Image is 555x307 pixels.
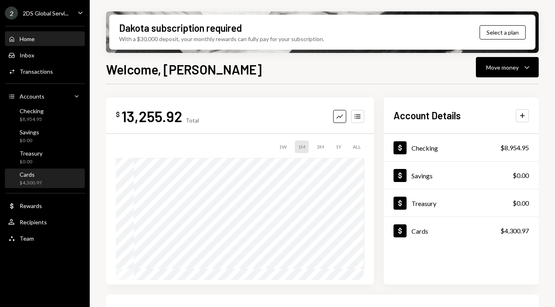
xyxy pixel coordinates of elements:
[5,231,85,246] a: Team
[20,235,34,242] div: Team
[384,217,539,244] a: Cards$4,300.97
[486,63,519,72] div: Move money
[384,189,539,217] a: Treasury$0.00
[5,198,85,213] a: Rewards
[20,219,47,226] div: Recipients
[20,202,42,209] div: Rewards
[20,158,42,165] div: $0.00
[5,89,85,103] a: Accounts
[5,126,85,146] a: Savings$0.00
[186,117,199,124] div: Total
[394,109,461,122] h2: Account Details
[349,140,364,153] div: ALL
[20,116,44,123] div: $8,954.95
[480,25,526,39] button: Select a plan
[5,48,85,62] a: Inbox
[116,110,120,118] div: $
[384,162,539,189] a: Savings$0.00
[20,52,34,59] div: Inbox
[119,21,242,35] div: Dakota subscription required
[314,140,327,153] div: 3M
[411,200,436,207] div: Treasury
[295,140,309,153] div: 1M
[23,10,69,17] div: 2DS Global Servi...
[20,171,42,178] div: Cards
[411,144,438,152] div: Checking
[276,140,290,153] div: 1W
[106,61,262,77] h1: Welcome, [PERSON_NAME]
[500,143,529,153] div: $8,954.95
[411,227,428,235] div: Cards
[122,107,182,125] div: 13,255.92
[500,226,529,236] div: $4,300.97
[5,64,85,79] a: Transactions
[513,171,529,180] div: $0.00
[5,105,85,125] a: Checking$8,954.95
[20,93,44,100] div: Accounts
[513,198,529,208] div: $0.00
[5,31,85,46] a: Home
[332,140,345,153] div: 1Y
[119,35,324,43] div: With a $30,000 deposit, your monthly rewards can fully pay for your subscription.
[20,180,42,186] div: $4,300.97
[20,107,44,114] div: Checking
[20,68,53,75] div: Transactions
[20,35,35,42] div: Home
[20,150,42,157] div: Treasury
[476,57,539,77] button: Move money
[5,215,85,229] a: Recipients
[5,169,85,188] a: Cards$4,300.97
[20,129,39,136] div: Savings
[5,147,85,167] a: Treasury$0.00
[5,7,18,20] div: 2
[411,172,433,180] div: Savings
[20,137,39,144] div: $0.00
[384,134,539,161] a: Checking$8,954.95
